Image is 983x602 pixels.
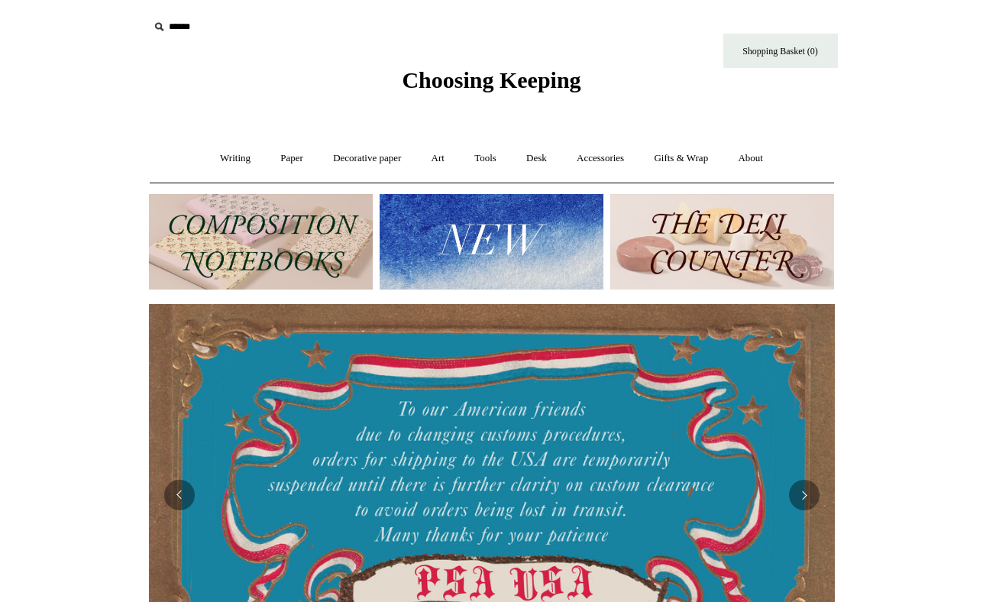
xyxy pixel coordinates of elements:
[380,194,603,290] img: New.jpg__PID:f73bdf93-380a-4a35-bcfe-7823039498e1
[149,194,373,290] img: 202302 Composition ledgers.jpg__PID:69722ee6-fa44-49dd-a067-31375e5d54ec
[402,67,580,92] span: Choosing Keeping
[319,138,415,179] a: Decorative paper
[789,480,820,510] button: Next
[418,138,458,179] a: Art
[402,79,580,90] a: Choosing Keeping
[164,480,195,510] button: Previous
[640,138,722,179] a: Gifts & Wrap
[513,138,561,179] a: Desk
[610,194,834,290] img: The Deli Counter
[723,34,838,68] a: Shopping Basket (0)
[724,138,777,179] a: About
[267,138,317,179] a: Paper
[563,138,638,179] a: Accessories
[206,138,264,179] a: Writing
[461,138,510,179] a: Tools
